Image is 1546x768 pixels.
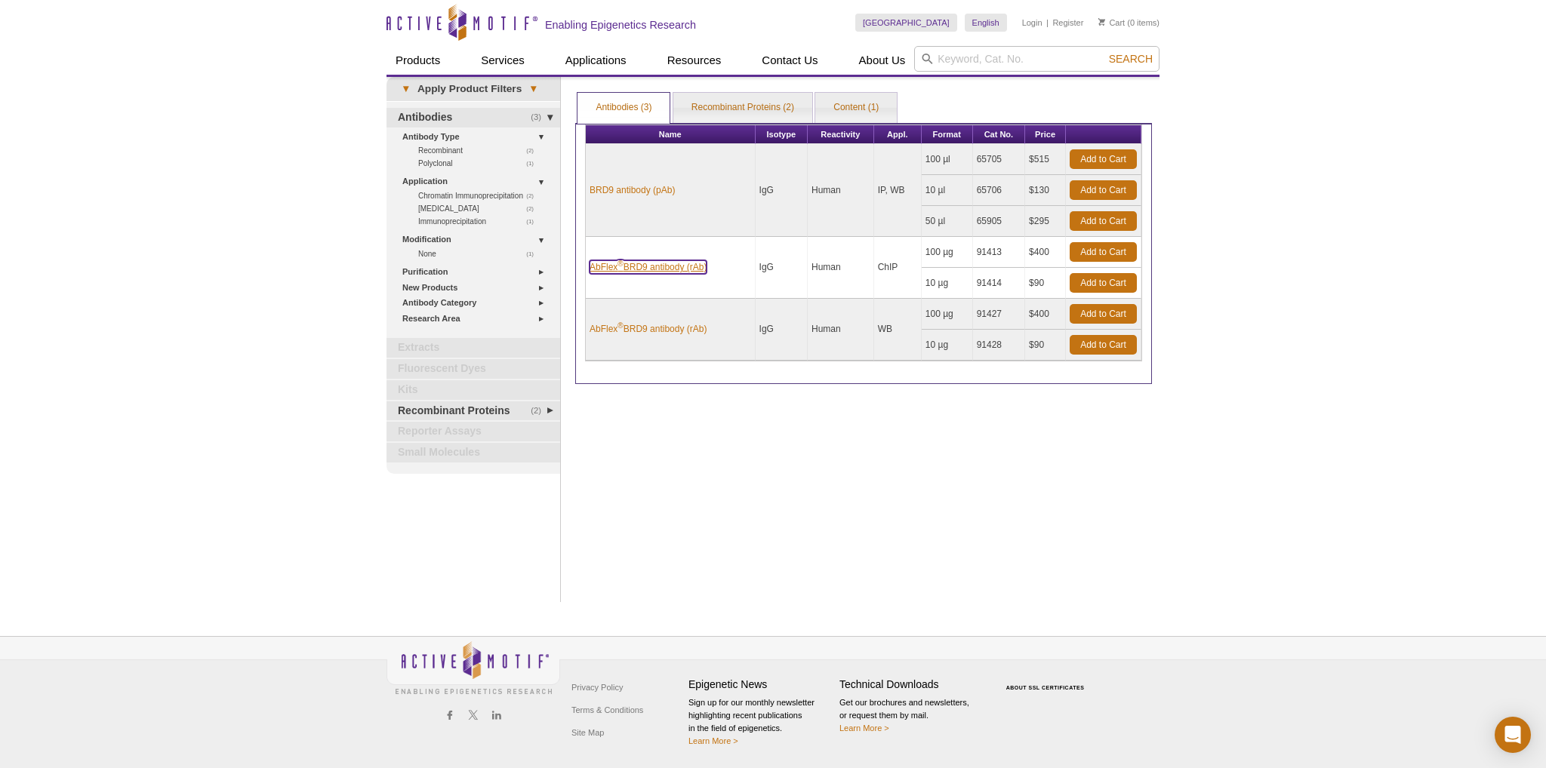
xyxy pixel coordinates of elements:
td: IP, WB [874,144,922,237]
a: Modification [402,232,551,247]
a: Products [386,46,449,75]
td: WB [874,299,922,361]
a: (2)Chromatin Immunoprecipitation [418,189,542,202]
p: Get our brochures and newsletters, or request them by mail. [839,696,983,735]
td: $130 [1025,175,1066,206]
td: 65706 [973,175,1025,206]
a: AbFlex®BRD9 antibody (rAb) [590,322,707,336]
td: 10 µg [922,268,973,299]
li: | [1046,14,1049,32]
a: New Products [402,280,551,296]
a: Contact Us [753,46,827,75]
th: Appl. [874,125,922,144]
td: 65705 [973,144,1025,175]
a: ▾Apply Product Filters▾ [386,77,560,101]
td: $295 [1025,206,1066,237]
a: Antibody Category [402,295,551,311]
a: (2)Recombinant Proteins [386,401,560,421]
td: $400 [1025,237,1066,268]
span: (2) [526,144,542,157]
td: Human [808,144,874,237]
h4: Epigenetic News [688,678,832,691]
a: Applications [556,46,636,75]
td: ChIP [874,237,922,299]
td: IgG [756,144,808,237]
td: 65905 [973,206,1025,237]
a: Recombinant Proteins (2) [673,93,812,123]
p: Sign up for our monthly newsletter highlighting recent publications in the field of epigenetics. [688,696,832,748]
td: Human [808,237,874,299]
a: (1)Immunoprecipitation [418,215,542,228]
a: Add to Cart [1070,180,1137,200]
a: Reporter Assays [386,422,560,441]
span: ▾ [522,82,545,96]
td: 91427 [973,299,1025,330]
a: Add to Cart [1070,242,1137,262]
a: Learn More > [839,723,889,733]
span: (2) [531,401,550,421]
th: Format [922,125,973,144]
a: (3)Antibodies [386,108,560,127]
a: Add to Cart [1070,273,1137,293]
td: 91414 [973,268,1025,299]
td: 50 µl [922,206,973,237]
td: 91428 [973,330,1025,361]
span: (3) [531,108,550,127]
a: Add to Cart [1070,149,1137,169]
a: Privacy Policy [568,676,627,699]
span: (2) [526,189,542,202]
span: (2) [526,202,542,215]
td: Human [808,299,874,361]
input: Keyword, Cat. No. [914,46,1159,72]
a: Antibody Type [402,129,551,145]
a: Terms & Conditions [568,699,647,721]
span: (1) [526,215,542,228]
h4: Technical Downloads [839,678,983,691]
td: IgG [756,299,808,361]
a: Small Molecules [386,443,560,462]
a: Register [1052,17,1083,28]
td: $90 [1025,268,1066,299]
a: Cart [1098,17,1125,28]
th: Reactivity [808,125,874,144]
a: Add to Cart [1070,304,1137,324]
a: Fluorescent Dyes [386,359,560,379]
a: Application [402,174,551,189]
td: IgG [756,237,808,299]
a: BRD9 antibody (pAb) [590,183,675,197]
th: Isotype [756,125,808,144]
a: (1)None [418,247,542,260]
a: Extracts [386,338,560,358]
td: 100 µl [922,144,973,175]
span: Search [1109,53,1153,65]
td: 100 µg [922,299,973,330]
h2: Enabling Epigenetics Research [545,18,696,32]
a: Services [472,46,534,75]
a: Add to Cart [1070,211,1137,231]
a: Login [1022,17,1042,28]
a: Add to Cart [1070,335,1137,355]
a: Learn More > [688,736,738,745]
a: Purification [402,264,551,280]
img: Active Motif, [386,637,560,698]
sup: ® [617,260,623,268]
td: 10 µl [922,175,973,206]
td: 10 µg [922,330,973,361]
td: $515 [1025,144,1066,175]
a: Kits [386,380,560,400]
a: About Us [850,46,915,75]
a: (1)Polyclonal [418,157,542,170]
a: Research Area [402,311,551,327]
span: (1) [526,247,542,260]
a: Antibodies (3) [577,93,670,123]
td: $400 [1025,299,1066,330]
div: Open Intercom Messenger [1495,717,1531,753]
img: Your Cart [1098,18,1105,26]
span: (1) [526,157,542,170]
a: (2)Recombinant [418,144,542,157]
a: Content (1) [815,93,897,123]
button: Search [1104,52,1157,66]
li: (0 items) [1098,14,1159,32]
th: Cat No. [973,125,1025,144]
table: Click to Verify - This site chose Symantec SSL for secure e-commerce and confidential communicati... [990,663,1104,696]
